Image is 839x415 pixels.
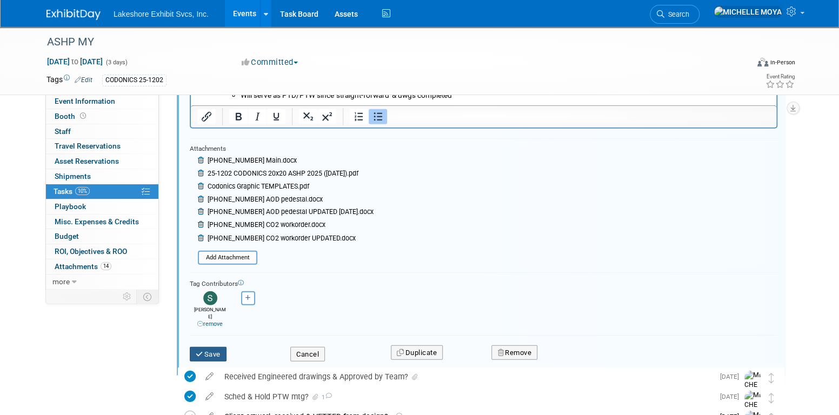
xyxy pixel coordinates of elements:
div: CODONICS 25-1202 [102,75,167,86]
button: Subscript [299,109,317,124]
a: edit [200,372,219,381]
td: Personalize Event Tab Strip [118,290,137,304]
a: Playbook [46,199,158,214]
td: Toggle Event Tabs [137,290,159,304]
span: Event Information [55,97,115,105]
button: Numbered list [350,109,368,124]
a: Staff [46,124,158,139]
a: Shipments [46,169,158,184]
button: Superscript [318,109,336,124]
img: ExhibitDay [46,9,101,20]
span: Booth [55,112,88,121]
span: [DATE] [720,373,744,380]
button: Remove [491,345,537,360]
span: [PHONE_NUMBER] CO2 workorder UPDATED.docx [208,235,356,242]
span: [DATE] [720,393,744,400]
button: Bullet list [369,109,387,124]
span: [PHONE_NUMBER] Main.docx [208,157,297,164]
body: Rich Text Area. Press ALT-0 for help. [6,4,580,25]
i: Move task [769,373,774,383]
a: Misc. Expenses & Credits [46,215,158,229]
div: Event Format [684,56,795,72]
a: edit [200,392,219,401]
button: Cancel [290,347,325,362]
li: PTD held [DATE] [28,4,580,25]
img: Stephen Hurn [203,291,217,305]
span: Tasks [54,187,90,196]
button: Committed [238,57,302,68]
span: [PHONE_NUMBER] CO2 workorder.docx [208,221,325,229]
a: Edit [75,76,92,84]
a: Booth [46,109,158,124]
span: Booth not reserved yet [78,112,88,120]
span: ROI, Objectives & ROO [55,247,127,256]
a: Asset Reservations [46,154,158,169]
span: more [52,277,70,286]
div: Event Rating [765,74,795,79]
a: remove [197,320,223,327]
button: Italic [248,109,267,124]
span: Lakeshore Exhibit Svcs, Inc. [114,10,209,18]
span: Codonics Graphic TEMPLATES.pdf [208,183,309,190]
span: Shipments [55,172,91,180]
span: (3 days) [105,59,128,66]
button: Save [190,347,227,362]
span: Search [664,10,689,18]
a: Tasks10% [46,184,158,199]
a: Search [650,5,700,24]
button: Duplicate [391,345,443,360]
a: Event Information [46,94,158,109]
div: ASHP MY [43,32,731,52]
div: In-Person [770,58,795,66]
span: Travel Reservations [55,142,121,150]
span: Asset Reservations [55,157,119,165]
a: Travel Reservations [46,139,158,153]
a: ROI, Objectives & ROO [46,244,158,259]
img: Format-Inperson.png [757,58,768,66]
i: Move task [769,393,774,403]
span: [PHONE_NUMBER] AOD pedestal.docx [208,196,323,203]
a: more [46,275,158,289]
span: Attachments [55,262,111,271]
div: Tag Contributors [190,277,777,289]
img: MICHELLE MOYA [714,6,782,18]
span: Budget [55,232,79,240]
button: Underline [267,109,285,124]
span: [PHONE_NUMBER] AOD pedestal UPDATED [DATE].docx [208,208,374,216]
td: Tags [46,74,92,86]
span: [DATE] [DATE] [46,57,103,66]
span: Playbook [55,202,86,211]
div: Sched & Hold PTW mtg? [219,387,714,406]
li: Will serve as PTD/PTW since 'straight-forward' & dwgs completed [50,15,580,25]
span: to [70,57,80,66]
span: 1 [320,394,332,401]
button: Insert/edit link [197,109,216,124]
a: Attachments14 [46,259,158,274]
span: 25-1202 CODONICS 20x20 ASHP 2025 ([DATE]).pdf [208,170,358,177]
span: 10% [75,187,90,195]
button: Bold [229,109,248,124]
span: Staff [55,127,71,136]
span: Misc. Expenses & Credits [55,217,139,226]
span: 14 [101,262,111,270]
div: Attachments [190,144,374,153]
div: [PERSON_NAME] [192,305,228,329]
a: Budget [46,229,158,244]
div: Received Engineered drawings & Approved by Team? [219,367,714,386]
